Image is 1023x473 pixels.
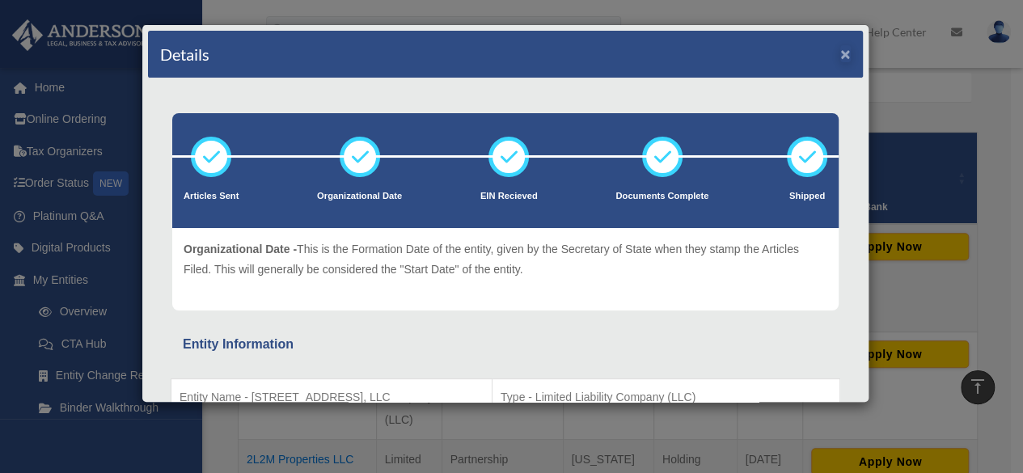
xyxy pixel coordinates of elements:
p: Articles Sent [184,188,239,205]
p: EIN Recieved [480,188,538,205]
p: Documents Complete [615,188,708,205]
p: Entity Name - [STREET_ADDRESS], LLC [180,387,484,408]
p: Type - Limited Liability Company (LLC) [501,387,831,408]
div: Entity Information [183,333,828,356]
button: × [840,45,851,62]
h4: Details [160,43,209,65]
p: Shipped [787,188,827,205]
p: Organizational Date [317,188,402,205]
p: This is the Formation Date of the entity, given by the Secretary of State when they stamp the Art... [184,239,827,279]
span: Organizational Date - [184,243,297,256]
